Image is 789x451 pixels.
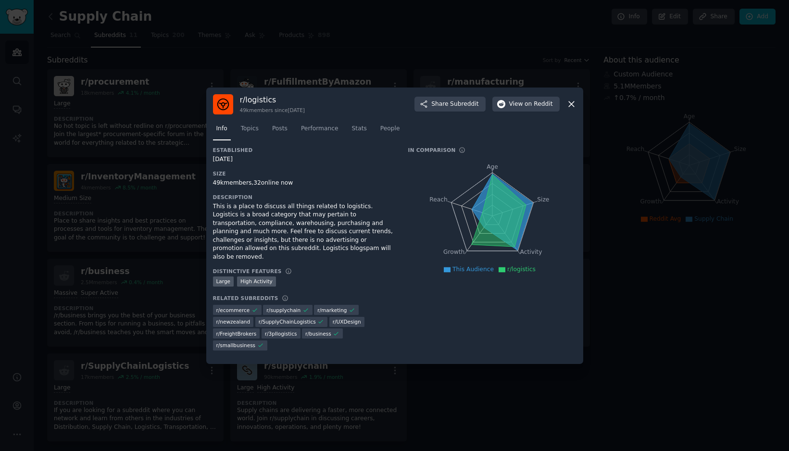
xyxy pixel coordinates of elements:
[352,125,367,133] span: Stats
[272,125,288,133] span: Posts
[213,179,395,188] div: 49k members, 32 online now
[213,276,234,287] div: Large
[216,342,256,349] span: r/ smallbusiness
[216,330,257,337] span: r/ FreightBrokers
[265,330,297,337] span: r/ 3pllogistics
[431,100,478,109] span: Share
[213,194,395,200] h3: Description
[213,121,231,141] a: Info
[213,147,395,153] h3: Established
[240,107,305,113] div: 49k members since [DATE]
[520,249,542,255] tspan: Activity
[408,147,456,153] h3: In Comparison
[237,276,276,287] div: High Activity
[213,295,278,301] h3: Related Subreddits
[269,121,291,141] a: Posts
[509,100,553,109] span: View
[507,266,536,273] span: r/logistics
[333,318,361,325] span: r/ UXDesign
[492,97,560,112] button: Viewon Reddit
[487,163,498,170] tspan: Age
[305,330,331,337] span: r/ business
[429,196,448,202] tspan: Reach
[525,100,552,109] span: on Reddit
[414,97,485,112] button: ShareSubreddit
[213,170,395,177] h3: Size
[377,121,403,141] a: People
[266,307,301,313] span: r/ supplychain
[240,95,305,105] h3: r/ logistics
[443,249,464,255] tspan: Growth
[349,121,370,141] a: Stats
[216,125,227,133] span: Info
[241,125,259,133] span: Topics
[301,125,338,133] span: Performance
[317,307,347,313] span: r/ marketing
[213,155,395,164] div: [DATE]
[259,318,316,325] span: r/ SupplyChainLogistics
[298,121,342,141] a: Performance
[213,268,282,275] h3: Distinctive Features
[380,125,400,133] span: People
[537,196,549,202] tspan: Size
[216,307,250,313] span: r/ ecommerce
[450,100,478,109] span: Subreddit
[213,202,395,262] div: This is a place to discuss all things related to logistics. Logistics is a broad category that ma...
[216,318,250,325] span: r/ newzealand
[452,266,494,273] span: This Audience
[238,121,262,141] a: Topics
[213,94,233,114] img: logistics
